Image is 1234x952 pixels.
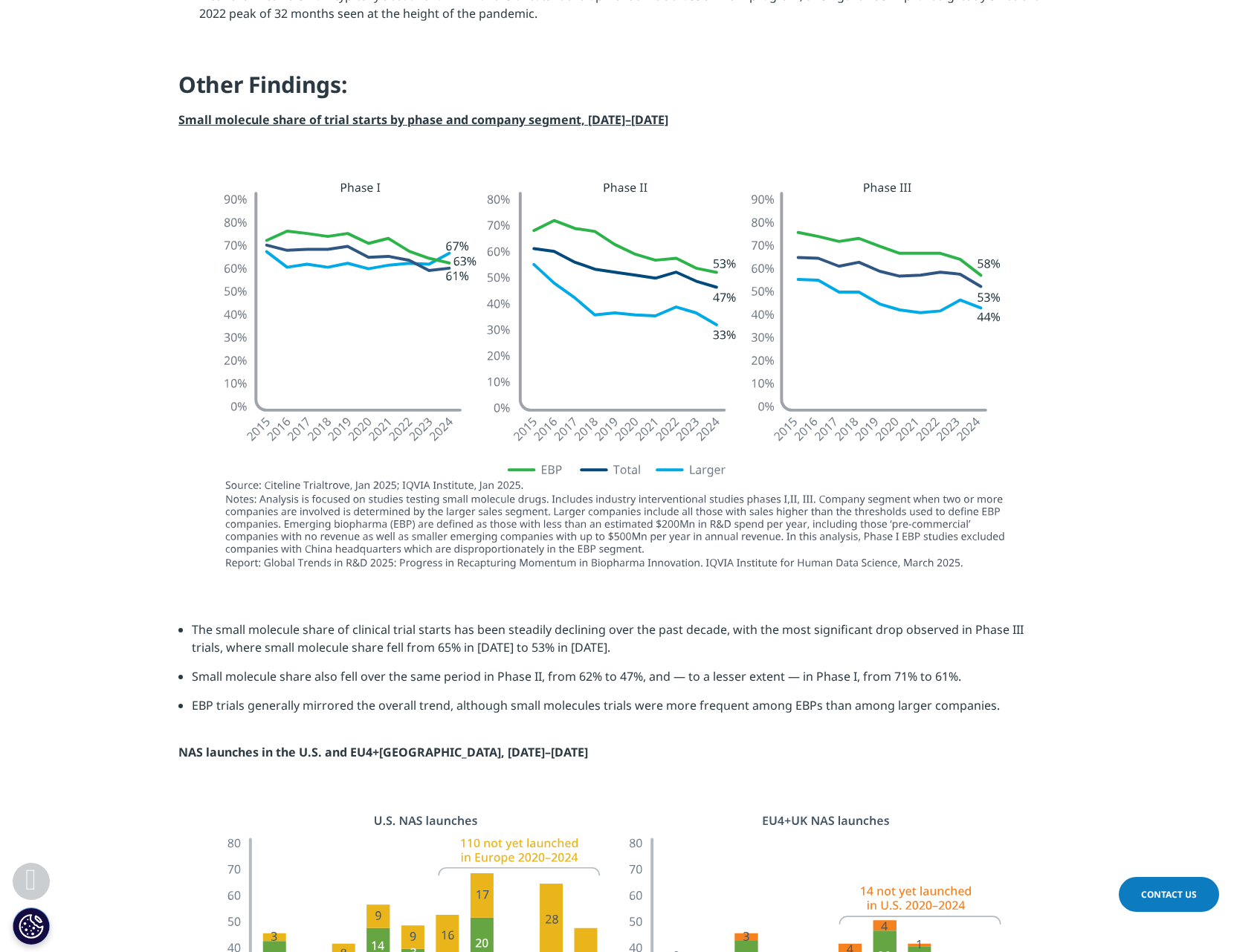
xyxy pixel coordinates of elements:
li: The small molecule share of clinical trial starts has been steadily declining over the past decad... [192,621,1056,667]
a: Contact Us [1119,877,1219,912]
h4: Other Findings: [178,70,1056,111]
li: EBP trials generally mirrored the overall trend, although small molecules trials were more freque... [192,696,1056,725]
li: Small molecule share also fell over the same period in Phase II, from 62% to 47%, and — to a less... [192,667,1056,696]
span: Contact Us [1141,888,1197,901]
strong: NAS launches in the U.S. and EU4+[GEOGRAPHIC_DATA], [DATE]–[DATE] [178,744,588,760]
strong: Small molecule share of trial starts by phase and company segment, [DATE]–[DATE] [178,111,668,128]
button: Cookie Settings [13,907,50,945]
